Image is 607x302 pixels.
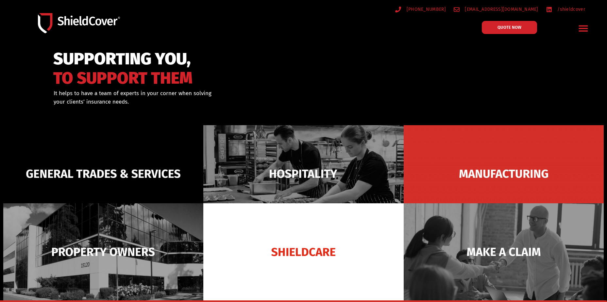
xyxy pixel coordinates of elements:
[556,5,585,13] span: /shieldcover
[463,5,538,13] span: [EMAIL_ADDRESS][DOMAIN_NAME]
[454,5,538,13] a: [EMAIL_ADDRESS][DOMAIN_NAME]
[576,21,591,36] div: Menu Toggle
[405,5,446,13] span: [PHONE_NUMBER]
[54,89,337,106] div: It helps to have a team of experts in your corner when solving
[546,5,585,13] a: /shieldcover
[482,21,537,34] a: QUOTE NOW
[395,5,446,13] a: [PHONE_NUMBER]
[54,98,337,106] p: your clients’ insurance needs.
[497,25,521,29] span: QUOTE NOW
[38,13,120,33] img: Shield-Cover-Underwriting-Australia-logo-full
[53,52,193,66] span: SUPPORTING YOU,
